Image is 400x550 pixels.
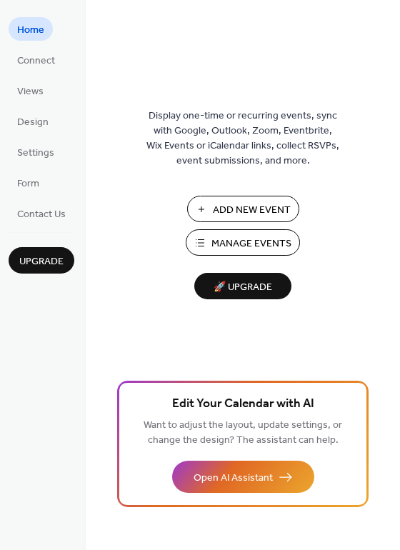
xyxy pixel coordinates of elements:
[146,109,339,169] span: Display one-time or recurring events, sync with Google, Outlook, Zoom, Eventbrite, Wix Events or ...
[17,54,55,69] span: Connect
[17,84,44,99] span: Views
[17,176,39,191] span: Form
[211,236,291,251] span: Manage Events
[17,23,44,38] span: Home
[9,140,63,164] a: Settings
[9,109,57,133] a: Design
[9,17,53,41] a: Home
[9,247,74,274] button: Upgrade
[19,254,64,269] span: Upgrade
[17,115,49,130] span: Design
[187,196,299,222] button: Add New Event
[203,278,283,297] span: 🚀 Upgrade
[9,79,52,102] a: Views
[17,207,66,222] span: Contact Us
[9,201,74,225] a: Contact Us
[17,146,54,161] span: Settings
[172,461,314,493] button: Open AI Assistant
[144,416,342,450] span: Want to adjust the layout, update settings, or change the design? The assistant can help.
[186,229,300,256] button: Manage Events
[9,48,64,71] a: Connect
[9,171,48,194] a: Form
[194,471,273,486] span: Open AI Assistant
[213,203,291,218] span: Add New Event
[194,273,291,299] button: 🚀 Upgrade
[172,394,314,414] span: Edit Your Calendar with AI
